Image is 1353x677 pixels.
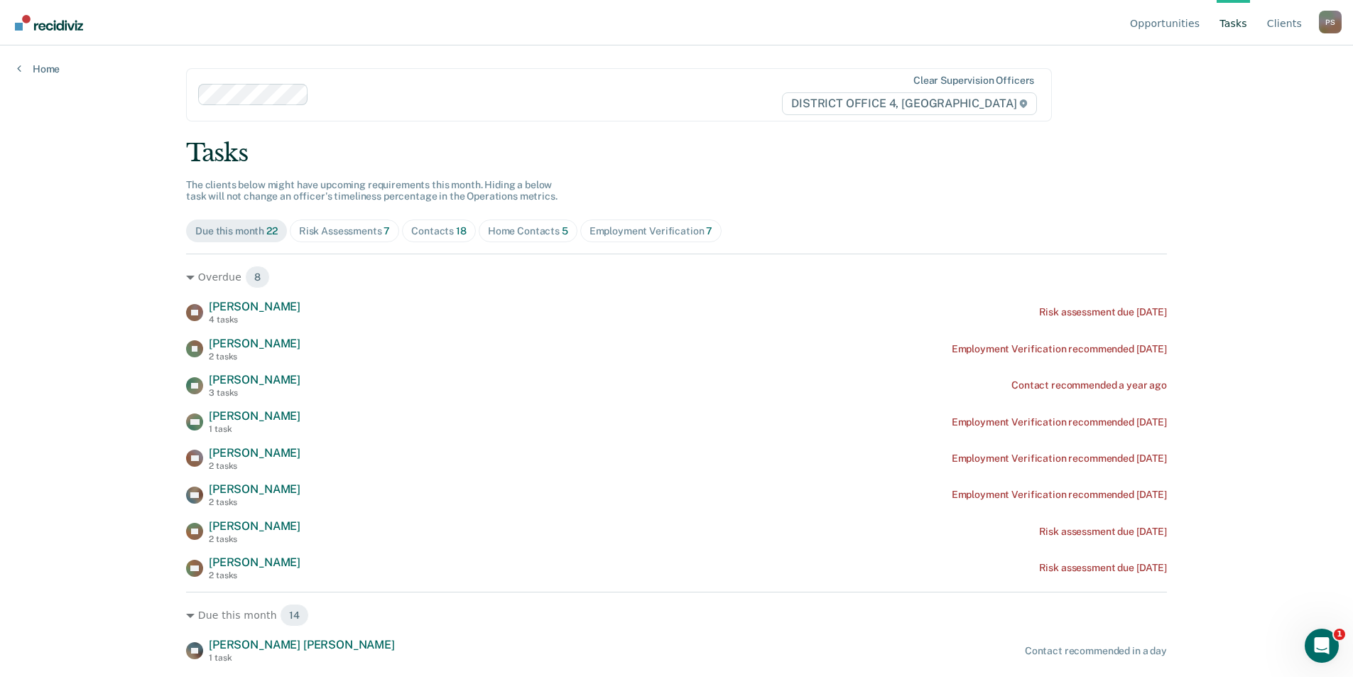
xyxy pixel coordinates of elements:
[209,373,300,386] span: [PERSON_NAME]
[195,225,278,237] div: Due this month
[952,343,1167,355] div: Employment Verification recommended [DATE]
[186,604,1167,627] div: Due this month 14
[15,15,83,31] img: Recidiviz
[280,604,309,627] span: 14
[1334,629,1345,640] span: 1
[245,266,270,288] span: 8
[209,424,300,434] div: 1 task
[1039,306,1167,318] div: Risk assessment due [DATE]
[209,461,300,471] div: 2 tasks
[209,446,300,460] span: [PERSON_NAME]
[782,92,1037,115] span: DISTRICT OFFICE 4, [GEOGRAPHIC_DATA]
[1319,11,1342,33] div: P S
[209,638,395,651] span: [PERSON_NAME] [PERSON_NAME]
[209,482,300,496] span: [PERSON_NAME]
[299,225,391,237] div: Risk Assessments
[266,225,278,237] span: 22
[562,225,568,237] span: 5
[952,416,1167,428] div: Employment Verification recommended [DATE]
[913,75,1034,87] div: Clear supervision officers
[209,388,300,398] div: 3 tasks
[1011,379,1167,391] div: Contact recommended a year ago
[209,315,300,325] div: 4 tasks
[209,653,395,663] div: 1 task
[209,534,300,544] div: 2 tasks
[209,556,300,569] span: [PERSON_NAME]
[209,409,300,423] span: [PERSON_NAME]
[488,225,568,237] div: Home Contacts
[1039,526,1167,538] div: Risk assessment due [DATE]
[1305,629,1339,663] iframe: Intercom live chat
[411,225,467,237] div: Contacts
[589,225,713,237] div: Employment Verification
[186,139,1167,168] div: Tasks
[209,497,300,507] div: 2 tasks
[186,179,558,202] span: The clients below might have upcoming requirements this month. Hiding a below task will not chang...
[456,225,467,237] span: 18
[186,266,1167,288] div: Overdue 8
[1025,645,1167,657] div: Contact recommended in a day
[1319,11,1342,33] button: Profile dropdown button
[384,225,390,237] span: 7
[209,300,300,313] span: [PERSON_NAME]
[17,63,60,75] a: Home
[209,570,300,580] div: 2 tasks
[209,337,300,350] span: [PERSON_NAME]
[952,489,1167,501] div: Employment Verification recommended [DATE]
[209,352,300,362] div: 2 tasks
[706,225,712,237] span: 7
[1039,562,1167,574] div: Risk assessment due [DATE]
[952,453,1167,465] div: Employment Verification recommended [DATE]
[209,519,300,533] span: [PERSON_NAME]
